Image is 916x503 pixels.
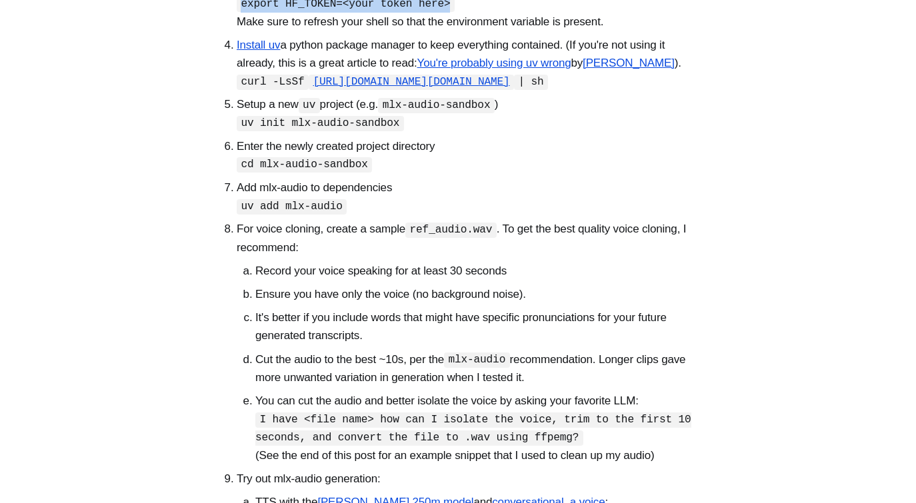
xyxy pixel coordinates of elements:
[237,39,280,51] a: Install uv
[237,157,372,173] code: cd mlx-audio-sandbox
[255,308,698,344] li: It's better if you include words that might have specific pronunciations for your future generate...
[514,75,548,90] code: | sh
[237,75,309,90] code: curl -LsSf
[444,352,510,368] code: mlx-audio
[255,262,698,280] li: Record your voice speaking for at least 30 seconds
[405,223,497,238] code: ref_audio.wav
[255,412,691,446] code: I have <file name> how can I isolate the voice, trim to the first 10 seconds, and convert the fil...
[255,392,698,464] li: You can cut the audio and better isolate the voice by asking your favorite LLM: (See the end of t...
[237,137,698,173] li: Enter the newly created project directory
[378,98,495,113] code: mlx-audio-sandbox
[237,116,404,131] code: uv init mlx-audio-sandbox
[309,75,514,87] a: [URL][DOMAIN_NAME][DOMAIN_NAME]
[237,179,698,215] li: Add mlx-audio to dependencies
[583,57,675,69] a: [PERSON_NAME]
[237,220,698,464] li: For voice cloning, create a sample . To get the best quality voice cloning, I recommend:
[309,75,514,90] code: [URL][DOMAIN_NAME][DOMAIN_NAME]
[237,36,698,91] li: a python package manager to keep everything contained. (If you're not using it already, this is a...
[417,57,571,69] a: You're probably using uv wrong
[237,199,347,215] code: uv add mlx-audio
[255,285,698,303] li: Ensure you have only the voice (no background noise).
[255,350,698,386] li: Cut the audio to the best ~10s, per the recommendation. Longer clips gave more unwanted variation...
[299,98,320,113] code: uv
[237,95,698,131] li: Setup a new project (e.g. )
